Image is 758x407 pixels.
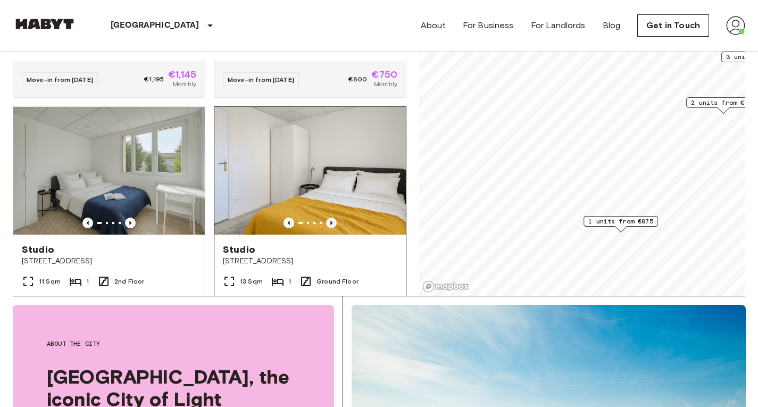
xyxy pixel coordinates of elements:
[348,74,368,84] span: €800
[637,14,709,37] a: Get in Touch
[422,280,469,293] a: Mapbox logo
[588,217,653,226] span: 1 units from €875
[316,277,359,286] span: Ground Floor
[214,107,406,235] img: Marketing picture of unit FR-18-010-002-001
[22,256,196,267] span: [STREET_ADDRESS]
[82,218,93,228] button: Previous image
[168,70,196,79] span: €1,145
[22,243,54,256] span: Studio
[27,76,93,84] span: Move-in from [DATE]
[726,16,745,35] img: avatar
[371,70,397,79] span: €750
[47,339,300,348] span: About the city
[223,256,397,267] span: [STREET_ADDRESS]
[288,277,291,286] span: 1
[13,106,205,333] a: Marketing picture of unit FR-18-010-013-001Previous imagePrevious imageStudio[STREET_ADDRESS]11 S...
[111,19,199,32] p: [GEOGRAPHIC_DATA]
[531,19,586,32] a: For Landlords
[173,79,196,89] span: Monthly
[144,74,164,84] span: €1,195
[284,218,294,228] button: Previous image
[228,76,294,84] span: Move-in from [DATE]
[86,277,89,286] span: 1
[603,19,621,32] a: Blog
[326,218,337,228] button: Previous image
[114,277,144,286] span: 2nd Floor
[223,243,255,256] span: Studio
[691,98,756,107] span: 2 units from €775
[374,79,397,89] span: Monthly
[125,218,136,228] button: Previous image
[13,107,205,235] img: Marketing picture of unit FR-18-010-013-001
[463,19,514,32] a: For Business
[214,106,406,333] a: Marketing picture of unit FR-18-010-002-001Previous imagePrevious imageStudio[STREET_ADDRESS]13 S...
[584,216,658,232] div: Map marker
[240,277,263,286] span: 13 Sqm
[421,19,446,32] a: About
[13,19,77,29] img: Habyt
[39,277,61,286] span: 11 Sqm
